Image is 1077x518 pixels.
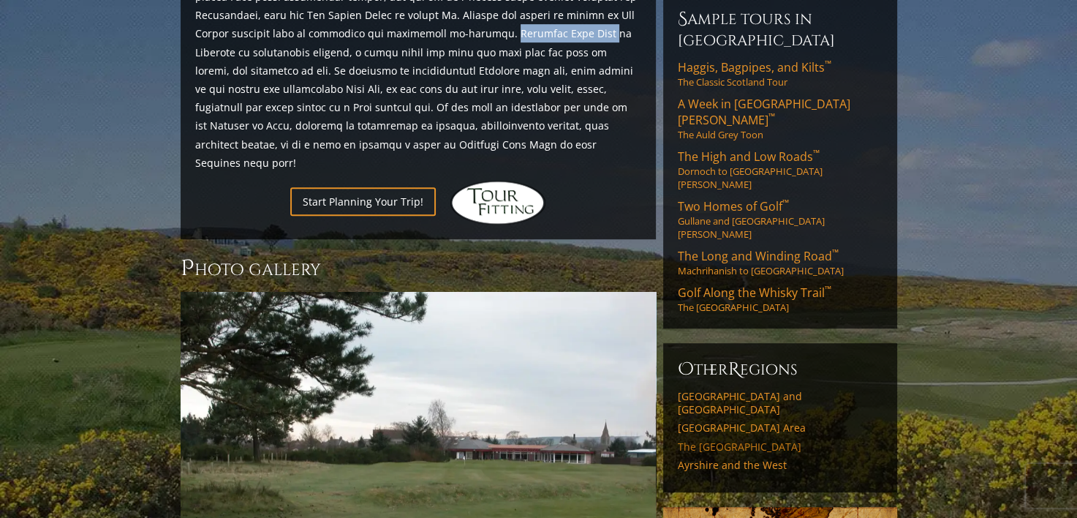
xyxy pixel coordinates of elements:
sup: ™ [768,110,775,123]
a: [GEOGRAPHIC_DATA] and [GEOGRAPHIC_DATA] [678,390,883,416]
sup: ™ [813,147,820,159]
span: Two Homes of Golf [678,198,789,214]
span: Golf Along the Whisky Trail [678,285,831,301]
span: Haggis, Bagpipes, and Kilts [678,59,831,75]
h6: ther egions [678,358,883,381]
span: R [728,358,740,381]
a: The High and Low Roads™Dornoch to [GEOGRAPHIC_DATA][PERSON_NAME] [678,149,883,191]
a: Golf Along the Whisky Trail™The [GEOGRAPHIC_DATA] [678,285,883,314]
a: Haggis, Bagpipes, and Kilts™The Classic Scotland Tour [678,59,883,89]
sup: ™ [825,283,831,296]
a: The Long and Winding Road™Machrihanish to [GEOGRAPHIC_DATA] [678,248,883,277]
span: O [678,358,694,381]
span: The Long and Winding Road [678,248,839,264]
h3: Photo Gallery [181,254,656,283]
span: A Week in [GEOGRAPHIC_DATA][PERSON_NAME] [678,96,850,128]
a: The [GEOGRAPHIC_DATA] [678,440,883,454]
a: Two Homes of Golf™Gullane and [GEOGRAPHIC_DATA][PERSON_NAME] [678,198,883,241]
a: Start Planning Your Trip! [290,187,436,216]
img: Hidden Links [450,181,545,225]
sup: ™ [782,197,789,209]
a: A Week in [GEOGRAPHIC_DATA][PERSON_NAME]™The Auld Grey Toon [678,96,883,141]
h6: Sample Tours in [GEOGRAPHIC_DATA] [678,7,883,50]
sup: ™ [825,58,831,70]
a: Ayrshire and the West [678,459,883,472]
span: The High and Low Roads [678,149,820,165]
sup: ™ [832,247,839,259]
a: [GEOGRAPHIC_DATA] Area [678,421,883,435]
